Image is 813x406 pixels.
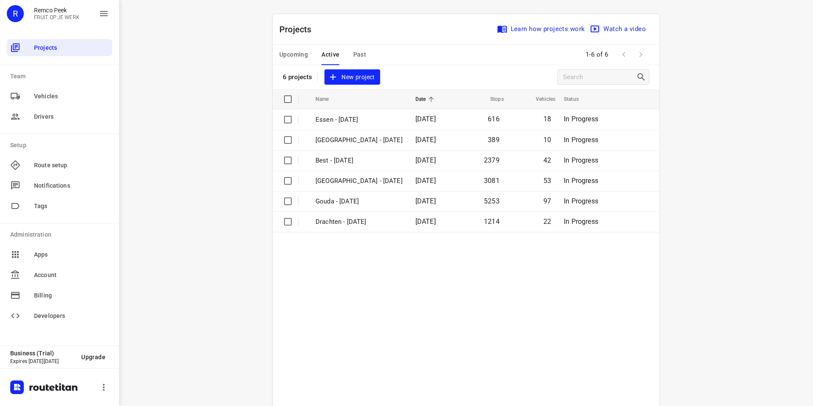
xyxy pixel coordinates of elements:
[34,43,109,52] span: Projects
[564,94,590,104] span: Status
[484,217,500,226] span: 1214
[34,271,109,280] span: Account
[543,115,551,123] span: 18
[7,197,112,214] div: Tags
[7,287,112,304] div: Billing
[615,46,632,63] span: Previous Page
[7,157,112,174] div: Route setup
[415,94,437,104] span: Date
[543,177,551,185] span: 53
[543,156,551,164] span: 42
[7,307,112,324] div: Developers
[636,72,649,82] div: Search
[81,354,105,360] span: Upgrade
[415,136,436,144] span: [DATE]
[316,156,403,166] p: Best - Monday
[7,246,112,263] div: Apps
[316,197,403,206] p: Gouda - Monday
[484,177,500,185] span: 3081
[7,88,112,105] div: Vehicles
[415,177,436,185] span: [DATE]
[34,181,109,190] span: Notifications
[488,115,500,123] span: 616
[10,230,112,239] p: Administration
[479,94,504,104] span: Stops
[34,161,109,170] span: Route setup
[10,72,112,81] p: Team
[564,115,598,123] span: In Progress
[316,135,403,145] p: [GEOGRAPHIC_DATA] - [DATE]
[316,176,403,186] p: [GEOGRAPHIC_DATA] - [DATE]
[353,49,367,60] span: Past
[484,156,500,164] span: 2379
[7,5,24,22] div: R
[415,217,436,226] span: [DATE]
[563,71,636,84] input: Search projects
[564,136,598,144] span: In Progress
[74,349,112,365] button: Upgrade
[10,141,112,150] p: Setup
[34,14,80,20] p: FRUIT OP JE WERK
[415,197,436,205] span: [DATE]
[34,291,109,300] span: Billing
[34,112,109,121] span: Drivers
[543,217,551,226] span: 22
[7,108,112,125] div: Drivers
[543,197,551,205] span: 97
[484,197,500,205] span: 5253
[324,69,380,85] button: New project
[7,177,112,194] div: Notifications
[543,136,551,144] span: 10
[10,358,74,364] p: Expires [DATE][DATE]
[7,39,112,56] div: Projects
[34,7,80,14] p: Remco Peek
[34,312,109,320] span: Developers
[316,115,403,125] p: Essen - [DATE]
[279,49,308,60] span: Upcoming
[582,46,612,64] span: 1-6 of 6
[564,156,598,164] span: In Progress
[34,92,109,101] span: Vehicles
[564,197,598,205] span: In Progress
[564,217,598,226] span: In Progress
[488,136,500,144] span: 389
[632,46,649,63] span: Next Page
[10,350,74,357] p: Business (Trial)
[7,266,112,283] div: Account
[330,72,375,83] span: New project
[316,94,340,104] span: Name
[34,202,109,211] span: Tags
[279,23,318,36] p: Projects
[316,217,403,227] p: Drachten - Monday
[525,94,555,104] span: Vehicles
[415,156,436,164] span: [DATE]
[34,250,109,259] span: Apps
[283,73,312,81] p: 6 projects
[564,177,598,185] span: In Progress
[415,115,436,123] span: [DATE]
[321,49,339,60] span: Active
